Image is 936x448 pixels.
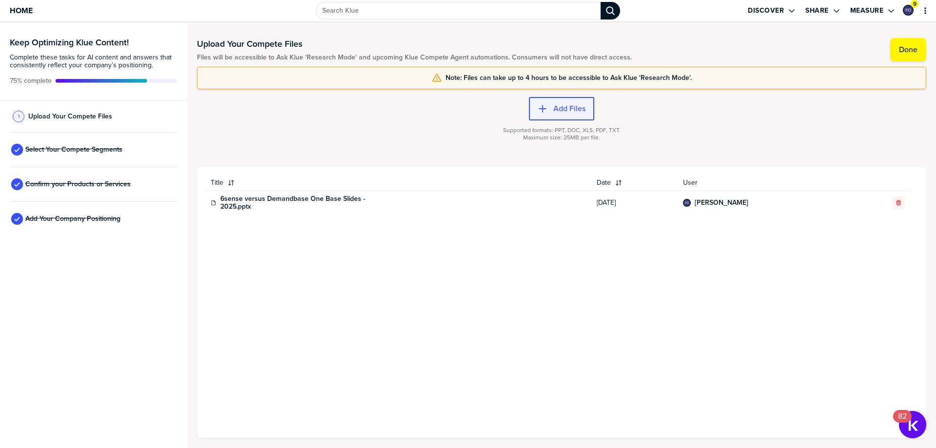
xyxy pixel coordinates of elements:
button: Title [205,175,591,191]
div: Paul Osmond [903,5,914,16]
span: 9 [913,0,916,8]
label: Share [805,6,829,15]
button: Open Resource Center, 82 new notifications [899,411,926,438]
button: Done [890,38,926,61]
span: Maximum size: 25MB per file. [523,134,600,141]
span: Active [10,77,52,85]
button: Date [591,175,677,191]
label: Done [899,45,917,55]
span: Complete these tasks for AI content and answers that consistently reflect your company’s position... [10,54,177,69]
div: Search Klue [601,2,620,19]
div: Paul Osmond [683,199,691,207]
span: Confirm your Products or Services [25,180,131,188]
span: Upload Your Compete Files [28,113,112,120]
span: Supported formats: PPT, DOC, XLS, PDF, TXT. [503,127,621,134]
a: Edit Profile [902,4,915,17]
span: Files will be accessible to Ask Klue 'Research Mode' and upcoming Klue Compete Agent automations.... [197,54,632,61]
label: Measure [850,6,884,15]
span: Add Your Company Positioning [25,215,120,223]
div: 82 [898,416,907,429]
a: [PERSON_NAME] [695,199,748,207]
span: [DATE] [597,199,671,207]
input: Search Klue [316,2,601,19]
span: Home [10,6,33,15]
label: Add Files [553,104,585,114]
img: ac7920bb307c6acd971e846d848d23b7-sml.png [684,200,690,206]
span: Note: Files can take up to 4 hours to be accessible to Ask Klue 'Research Mode'. [446,74,692,82]
h3: Keep Optimizing Klue Content! [10,38,177,47]
button: Add Files [529,97,594,120]
label: Discover [748,6,784,15]
span: Select Your Compete Segments [25,146,122,154]
img: ac7920bb307c6acd971e846d848d23b7-sml.png [904,6,913,15]
a: 6sense versus Demandbase One Base Slides - 2025.pptx [220,195,367,211]
h1: Upload Your Compete Files [197,38,632,50]
span: 1 [18,113,19,120]
span: User [683,179,849,187]
span: Date [597,179,611,187]
span: Title [211,179,223,187]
